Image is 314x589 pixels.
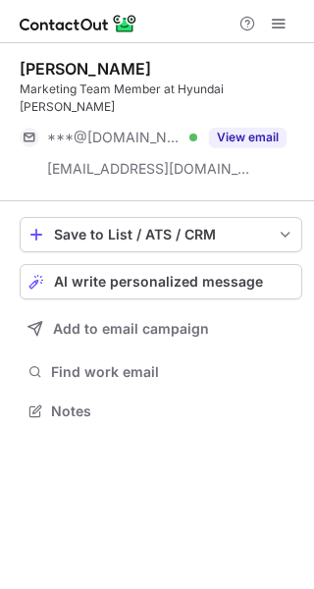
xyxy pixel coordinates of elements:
[20,311,302,347] button: Add to email campaign
[54,274,263,290] span: AI write personalized message
[20,264,302,299] button: AI write personalized message
[47,160,251,178] span: [EMAIL_ADDRESS][DOMAIN_NAME]
[20,398,302,425] button: Notes
[20,358,302,386] button: Find work email
[54,227,268,242] div: Save to List / ATS / CRM
[53,321,209,337] span: Add to email campaign
[51,363,294,381] span: Find work email
[20,12,137,35] img: ContactOut v5.3.10
[20,217,302,252] button: save-profile-one-click
[51,402,294,420] span: Notes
